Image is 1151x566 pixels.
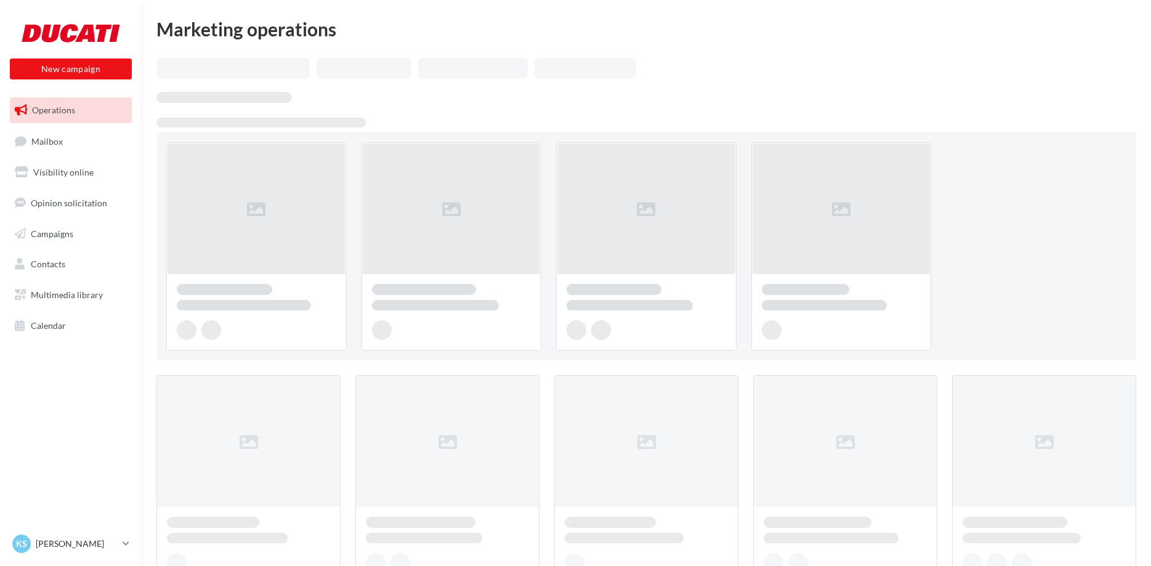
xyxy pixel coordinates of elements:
[31,228,73,238] span: Campaigns
[10,59,132,79] button: New campaign
[7,160,134,185] a: Visibility online
[36,538,118,550] p: [PERSON_NAME]
[33,167,94,177] span: Visibility online
[7,128,134,155] a: Mailbox
[31,135,63,146] span: Mailbox
[31,320,66,331] span: Calendar
[7,251,134,277] a: Contacts
[7,282,134,308] a: Multimedia library
[31,198,107,208] span: Opinion solicitation
[7,221,134,247] a: Campaigns
[16,538,27,550] span: KS
[7,97,134,123] a: Operations
[10,532,132,556] a: KS [PERSON_NAME]
[31,259,65,269] span: Contacts
[7,190,134,216] a: Opinion solicitation
[32,105,75,115] span: Operations
[7,313,134,339] a: Calendar
[31,289,103,300] span: Multimedia library
[156,20,1136,38] div: Marketing operations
